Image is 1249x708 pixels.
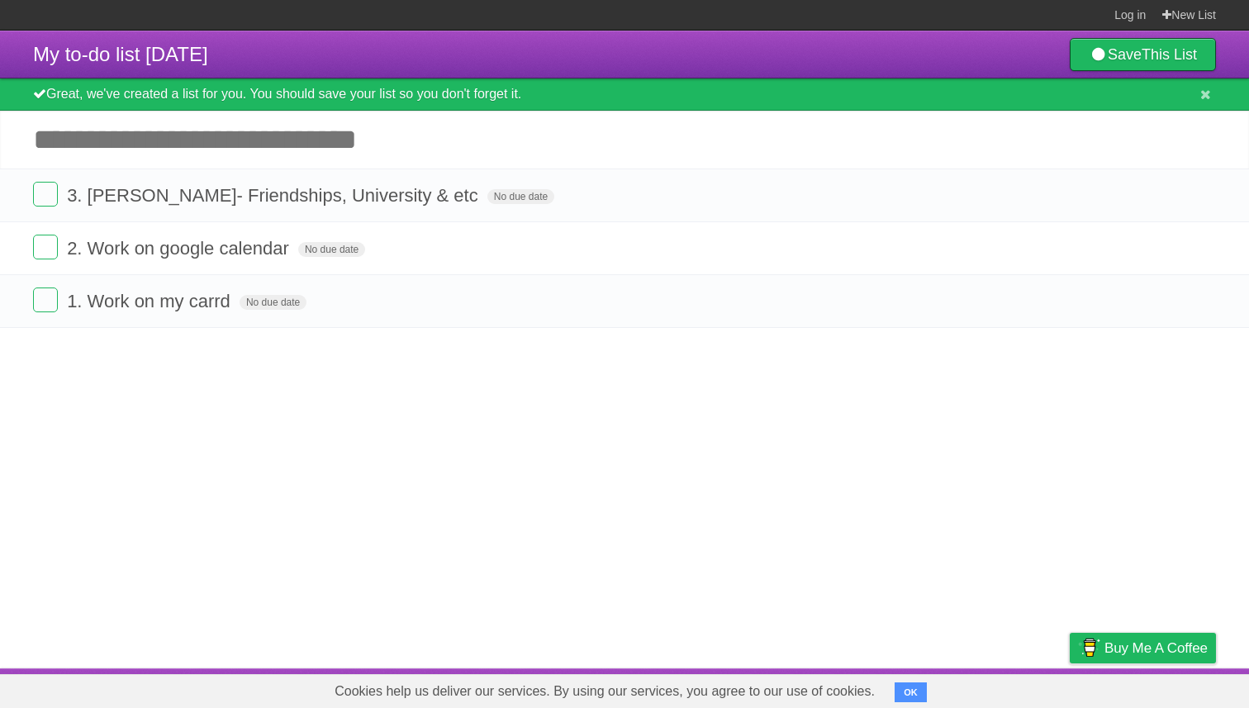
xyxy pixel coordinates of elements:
[1078,634,1100,662] img: Buy me a coffee
[1104,634,1208,663] span: Buy me a coffee
[67,238,293,259] span: 2. Work on google calendar
[33,235,58,259] label: Done
[992,672,1028,704] a: Terms
[298,242,365,257] span: No due date
[240,295,306,310] span: No due date
[1048,672,1091,704] a: Privacy
[67,185,482,206] span: 3. [PERSON_NAME]- Friendships, University & etc
[850,672,885,704] a: About
[67,291,235,311] span: 1. Work on my carrd
[33,287,58,312] label: Done
[33,182,58,207] label: Done
[318,675,891,708] span: Cookies help us deliver our services. By using our services, you agree to our use of cookies.
[33,43,208,65] span: My to-do list [DATE]
[1070,633,1216,663] a: Buy me a coffee
[1142,46,1197,63] b: This List
[1112,672,1216,704] a: Suggest a feature
[895,682,927,702] button: OK
[1070,38,1216,71] a: SaveThis List
[905,672,971,704] a: Developers
[487,189,554,204] span: No due date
